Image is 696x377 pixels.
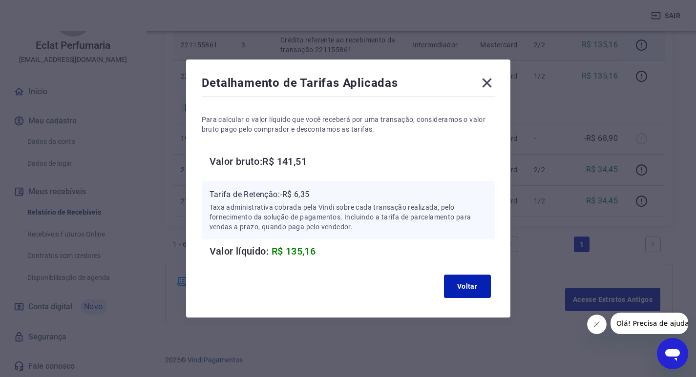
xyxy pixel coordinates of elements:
button: Voltar [444,275,491,298]
iframe: Botão para abrir a janela de mensagens [657,338,688,369]
h6: Valor bruto: R$ 141,51 [210,154,495,169]
p: Para calcular o valor líquido que você receberá por uma transação, consideramos o valor bruto pag... [202,115,495,134]
iframe: Mensagem da empresa [611,313,688,334]
div: Detalhamento de Tarifas Aplicadas [202,75,495,95]
h6: Valor líquido: [210,243,495,259]
p: Tarifa de Retenção: -R$ 6,35 [210,189,487,200]
span: R$ 135,16 [272,245,316,257]
span: Olá! Precisa de ajuda? [6,7,82,15]
iframe: Fechar mensagem [587,315,607,334]
p: Taxa administrativa cobrada pela Vindi sobre cada transação realizada, pelo fornecimento da soluç... [210,202,487,232]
